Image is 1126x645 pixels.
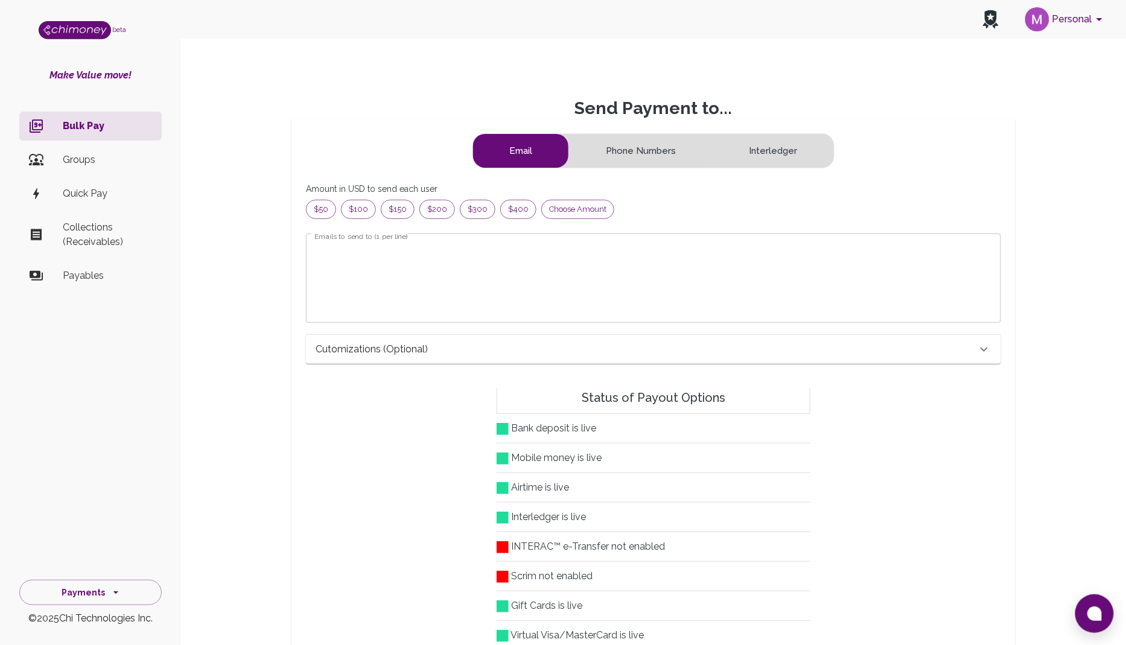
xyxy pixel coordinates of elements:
span: Airtime [497,481,569,493]
span: $300 [460,203,495,215]
div: $200 [419,200,455,219]
span: $400 [501,203,536,215]
span: $200 [420,203,454,215]
span: is live [558,600,582,611]
span: Interledger [497,511,586,523]
span: $50 [307,203,336,215]
h6: Status of Payout Options [497,388,810,414]
p: Payables [63,268,152,283]
span: $100 [342,203,375,215]
p: Groups [63,153,152,167]
span: not enabled [611,541,665,552]
p: Send Payment to... [191,98,1116,119]
div: $400 [500,200,536,219]
span: $150 [381,203,414,215]
div: $150 [381,200,415,219]
button: interledgerWalletAddress [713,134,834,168]
span: Mobile money [497,452,602,463]
div: $300 [460,200,495,219]
span: Scrim [497,570,593,582]
span: is live [562,511,586,523]
button: phone [570,134,712,168]
p: Cutomizations (optional) [316,342,428,357]
span: Gift Cards [497,600,582,611]
p: Bulk Pay [63,119,152,133]
label: Emails to send to (1 per line) [314,231,408,241]
span: Choose amount [542,203,614,215]
button: account of current user [1020,4,1112,35]
p: Quick Pay [63,186,152,201]
span: Bank deposit [497,422,596,434]
span: is live [572,422,596,434]
span: not enabled [539,570,593,582]
span: beta [112,26,126,33]
div: Cutomizations (optional) [306,335,1001,364]
span: is live [545,481,569,493]
p: Collections (Receivables) [63,220,152,249]
span: INTERAC™ e-Transfer [497,541,665,552]
button: email [473,134,568,168]
p: Amount in USD to send each user [306,183,1001,195]
div: $100 [341,200,376,219]
span: is live [577,452,602,463]
span: Virtual Visa/MasterCard [497,629,644,641]
div: Choose amount [541,200,614,219]
div: $50 [306,200,336,219]
img: Logo [39,21,111,39]
div: text alignment [472,133,835,168]
button: Payments [19,580,162,606]
button: Open chat window [1075,594,1114,633]
span: is live [620,629,644,641]
img: avatar [1025,7,1049,31]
